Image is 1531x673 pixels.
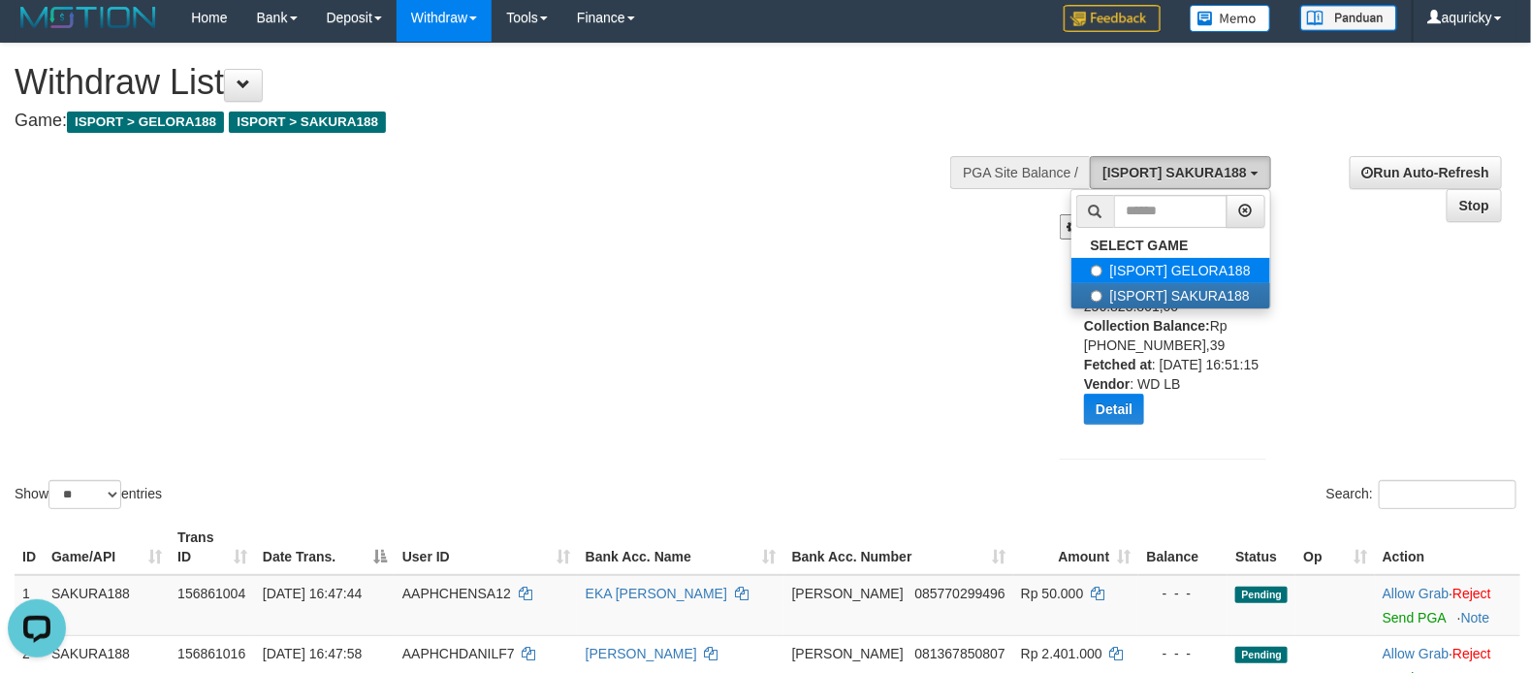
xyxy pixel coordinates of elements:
a: Reject [1452,586,1491,601]
span: Pending [1235,647,1288,663]
span: Copy 081367850807 to clipboard [914,646,1005,661]
th: Game/API: activate to sort column ascending [44,520,170,575]
span: AAPHCHENSA12 [402,586,511,601]
th: ID [15,520,44,575]
th: Date Trans.: activate to sort column descending [255,520,395,575]
b: Fetched at [1084,357,1152,372]
h4: Game: [15,112,1002,131]
a: [PERSON_NAME] [586,646,697,661]
a: EKA [PERSON_NAME] [586,586,727,601]
span: [DATE] 16:47:58 [263,646,362,661]
label: [ISPORT] SAKURA188 [1071,283,1270,308]
button: Detail [1084,394,1144,425]
span: ISPORT > GELORA188 [67,112,224,133]
span: Rp 2.401.000 [1021,646,1102,661]
span: · [1383,646,1452,661]
th: Bank Acc. Name: activate to sort column ascending [578,520,784,575]
a: SELECT GAME [1071,233,1270,258]
h1: Withdraw List [15,63,1002,102]
th: Status [1228,520,1295,575]
a: Stop [1447,189,1502,222]
a: Run Auto-Refresh [1350,156,1502,189]
input: [ISPORT] SAKURA188 [1091,290,1103,303]
div: Rp 595.797.702,00 Rp 1.112.319.194,00 Rp 256.823.861,00 Rp [PHONE_NUMBER],39 : [DATE] 16:51:15 : ... [1084,200,1281,439]
td: · [1375,575,1520,636]
button: Open LiveChat chat widget [8,8,66,66]
th: Op: activate to sort column ascending [1295,520,1375,575]
span: · [1383,586,1452,601]
label: [ISPORT] GELORA188 [1071,258,1270,283]
th: Bank Acc. Number: activate to sort column ascending [784,520,1013,575]
span: [PERSON_NAME] [792,586,904,601]
td: SAKURA188 [44,575,170,636]
select: Showentries [48,480,121,509]
a: Allow Grab [1383,586,1449,601]
td: 1 [15,575,44,636]
span: 156861004 [177,586,245,601]
b: Collection Balance: [1084,318,1210,334]
button: [ISPORT] SAKURA188 [1090,156,1270,189]
input: [ISPORT] GELORA188 [1091,265,1103,277]
span: 156861016 [177,646,245,661]
span: Pending [1235,587,1288,603]
span: [PERSON_NAME] [792,646,904,661]
img: MOTION_logo.png [15,3,162,32]
label: Search: [1326,480,1516,509]
a: Allow Grab [1383,646,1449,661]
label: Show entries [15,480,162,509]
th: User ID: activate to sort column ascending [395,520,578,575]
img: Feedback.jpg [1064,5,1161,32]
a: Send PGA [1383,610,1446,625]
span: AAPHCHDANILF7 [402,646,515,661]
span: Rp 50.000 [1021,586,1084,601]
div: - - - [1146,584,1220,603]
span: [DATE] 16:47:44 [263,586,362,601]
th: Balance [1138,520,1228,575]
b: Vendor [1084,376,1130,392]
th: Action [1375,520,1520,575]
b: SELECT GAME [1091,238,1189,253]
a: Reject [1452,646,1491,661]
a: Note [1461,610,1490,625]
th: Amount: activate to sort column ascending [1013,520,1139,575]
input: Search: [1379,480,1516,509]
span: ISPORT > SAKURA188 [229,112,386,133]
span: [ISPORT] SAKURA188 [1102,165,1247,180]
span: Copy 085770299496 to clipboard [914,586,1005,601]
div: PGA Site Balance / [950,156,1090,189]
div: - - - [1146,644,1220,663]
img: Button%20Memo.svg [1190,5,1271,32]
img: panduan.png [1300,5,1397,31]
th: Trans ID: activate to sort column ascending [170,520,255,575]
